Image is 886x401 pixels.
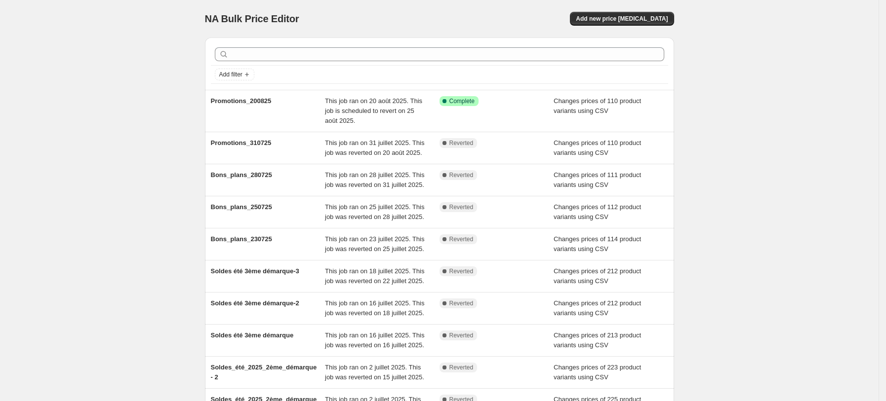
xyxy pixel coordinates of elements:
[211,203,272,211] span: Bons_plans_250725
[554,364,641,381] span: Changes prices of 223 product variants using CSV
[449,267,474,275] span: Reverted
[449,203,474,211] span: Reverted
[325,299,424,317] span: This job ran on 16 juillet 2025. This job was reverted on 18 juillet 2025.
[211,235,272,243] span: Bons_plans_230725
[219,71,242,78] span: Add filter
[554,97,641,114] span: Changes prices of 110 product variants using CSV
[554,203,641,220] span: Changes prices of 112 product variants using CSV
[325,364,424,381] span: This job ran on 2 juillet 2025. This job was reverted on 15 juillet 2025.
[215,69,254,80] button: Add filter
[554,267,641,285] span: Changes prices of 212 product variants using CSV
[211,139,272,146] span: Promotions_310725
[449,171,474,179] span: Reverted
[211,299,299,307] span: Soldes été 3ème démarque-2
[325,171,424,188] span: This job ran on 28 juillet 2025. This job was reverted on 31 juillet 2025.
[554,299,641,317] span: Changes prices of 212 product variants using CSV
[211,331,294,339] span: Soldes été 3ème démarque
[576,15,668,23] span: Add new price [MEDICAL_DATA]
[449,139,474,147] span: Reverted
[449,331,474,339] span: Reverted
[570,12,674,26] button: Add new price [MEDICAL_DATA]
[554,171,641,188] span: Changes prices of 111 product variants using CSV
[325,203,424,220] span: This job ran on 25 juillet 2025. This job was reverted on 28 juillet 2025.
[554,235,641,253] span: Changes prices of 114 product variants using CSV
[449,364,474,371] span: Reverted
[211,267,299,275] span: Soldes été 3ème démarque-3
[211,171,272,179] span: Bons_plans_280725
[325,97,422,124] span: This job ran on 20 août 2025. This job is scheduled to revert on 25 août 2025.
[449,97,475,105] span: Complete
[211,364,317,381] span: Soldes_été_2025_2ème_démarque - 2
[205,13,299,24] span: NA Bulk Price Editor
[325,331,424,349] span: This job ran on 16 juillet 2025. This job was reverted on 16 juillet 2025.
[554,139,641,156] span: Changes prices of 110 product variants using CSV
[449,235,474,243] span: Reverted
[554,331,641,349] span: Changes prices of 213 product variants using CSV
[211,97,272,105] span: Promotions_200825
[449,299,474,307] span: Reverted
[325,235,424,253] span: This job ran on 23 juillet 2025. This job was reverted on 25 juillet 2025.
[325,139,424,156] span: This job ran on 31 juillet 2025. This job was reverted on 20 août 2025.
[325,267,424,285] span: This job ran on 18 juillet 2025. This job was reverted on 22 juillet 2025.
